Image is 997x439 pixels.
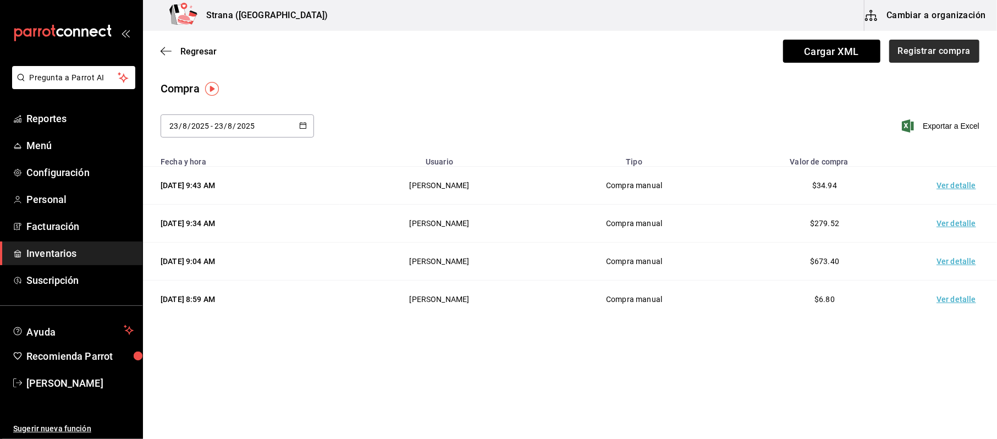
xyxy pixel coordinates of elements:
[810,219,839,228] span: $279.52
[920,281,997,319] td: Ver detalle
[340,281,539,319] td: [PERSON_NAME]
[539,151,729,167] th: Tipo
[161,218,327,229] div: [DATE] 9:34 AM
[12,66,135,89] button: Pregunta a Parrot AI
[539,281,729,319] td: Compra manual
[340,205,539,243] td: [PERSON_NAME]
[889,40,979,63] button: Registrar compra
[920,205,997,243] td: Ver detalle
[26,323,119,337] span: Ayuda
[197,9,328,22] h3: Strana ([GEOGRAPHIC_DATA])
[214,122,224,130] input: Day
[539,167,729,205] td: Compra manual
[179,122,182,130] span: /
[228,122,233,130] input: Month
[121,29,130,37] button: open_drawer_menu
[161,294,327,305] div: [DATE] 8:59 AM
[729,151,920,167] th: Valor de compra
[188,122,191,130] span: /
[205,82,219,96] img: Tooltip marker
[161,80,200,97] div: Compra
[26,273,134,288] span: Suscripción
[26,138,134,153] span: Menú
[810,257,839,266] span: $673.40
[26,111,134,126] span: Reportes
[30,72,118,84] span: Pregunta a Parrot AI
[26,246,134,261] span: Inventarios
[904,119,979,133] button: Exportar a Excel
[161,46,217,57] button: Regresar
[161,180,327,191] div: [DATE] 9:43 AM
[180,46,217,57] span: Regresar
[783,40,880,63] span: Cargar XML
[920,243,997,281] td: Ver detalle
[340,167,539,205] td: [PERSON_NAME]
[8,80,135,91] a: Pregunta a Parrot AI
[812,181,837,190] span: $34.94
[224,122,227,130] span: /
[169,122,179,130] input: Day
[26,349,134,364] span: Recomienda Parrot
[161,256,327,267] div: [DATE] 9:04 AM
[920,167,997,205] td: Ver detalle
[236,122,255,130] input: Year
[26,219,134,234] span: Facturación
[26,192,134,207] span: Personal
[211,122,213,130] span: -
[233,122,236,130] span: /
[13,423,134,435] span: Sugerir nueva función
[340,243,539,281] td: [PERSON_NAME]
[143,151,340,167] th: Fecha y hora
[26,376,134,391] span: [PERSON_NAME]
[814,295,835,304] span: $6.80
[539,205,729,243] td: Compra manual
[26,165,134,180] span: Configuración
[191,122,210,130] input: Year
[340,151,539,167] th: Usuario
[539,243,729,281] td: Compra manual
[182,122,188,130] input: Month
